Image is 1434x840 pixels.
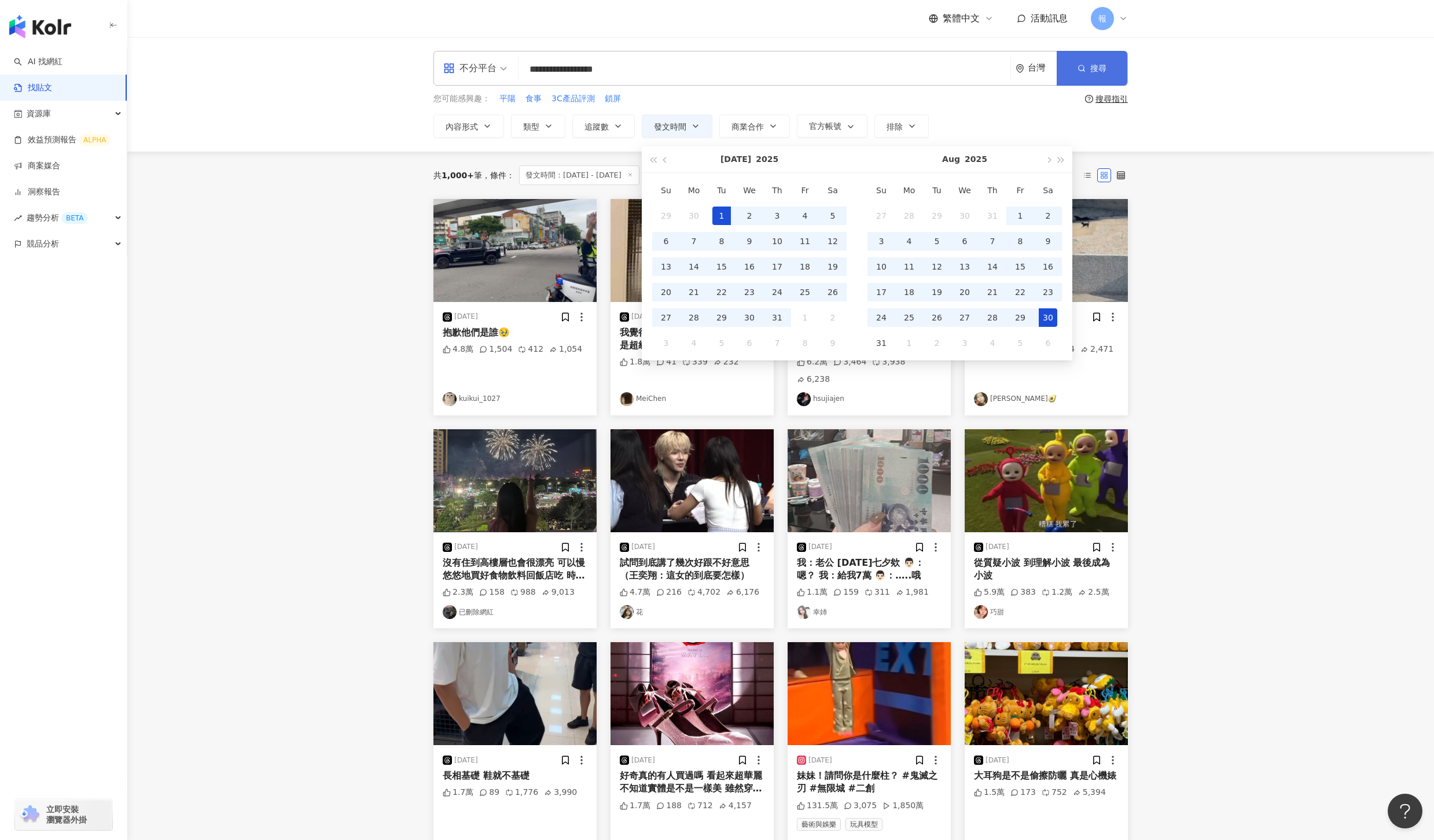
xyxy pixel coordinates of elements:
[454,312,478,322] div: [DATE]
[923,330,951,356] td: 2025-09-02
[763,178,791,203] th: Th
[983,207,1002,225] div: 31
[1028,63,1057,73] div: 台灣
[652,229,680,254] td: 2025-07-06
[631,542,655,552] div: [DATE]
[756,146,778,172] button: 2025
[14,82,52,94] a: 找貼文
[928,207,946,225] div: 29
[895,254,923,279] td: 2025-08-11
[443,59,497,78] div: 不分平台
[979,229,1006,254] td: 2025-08-07
[1039,232,1057,250] div: 9
[763,279,791,305] td: 2025-07-24
[823,334,842,352] div: 9
[951,229,979,254] td: 2025-08-06
[708,254,736,279] td: 2025-07-15
[736,330,763,356] td: 2025-08-06
[620,605,634,619] img: KOL Avatar
[657,207,675,225] div: 29
[867,305,895,330] td: 2025-08-24
[1006,229,1034,254] td: 2025-08-08
[523,122,539,131] span: 類型
[819,178,847,203] th: Sa
[796,283,814,301] div: 25
[1034,229,1062,254] td: 2025-08-09
[900,334,918,352] div: 1
[454,542,478,552] div: [DATE]
[652,305,680,330] td: 2025-07-27
[1039,308,1057,327] div: 30
[819,279,847,305] td: 2025-07-26
[819,330,847,356] td: 2025-08-09
[14,160,60,172] a: 商案媒合
[796,308,814,327] div: 1
[712,232,731,250] div: 8
[928,232,946,250] div: 5
[657,334,675,352] div: 3
[680,178,708,203] th: Mo
[951,203,979,229] td: 2025-07-30
[791,330,819,356] td: 2025-08-08
[708,203,736,229] td: 2025-07-01
[797,374,830,385] div: 6,238
[900,257,918,276] div: 11
[763,229,791,254] td: 2025-07-10
[551,93,595,105] span: 3C產品評測
[1034,203,1062,229] td: 2025-08-02
[928,283,946,301] div: 19
[652,330,680,356] td: 2025-08-03
[1006,254,1034,279] td: 2025-08-15
[443,587,473,598] div: 2.3萬
[867,254,895,279] td: 2025-08-10
[1098,12,1106,25] span: 報
[46,804,87,825] span: 立即安裝 瀏覽器外掛
[823,257,842,276] div: 19
[446,122,478,131] span: 內容形式
[900,207,918,225] div: 28
[27,231,59,257] span: 競品分析
[942,146,960,172] button: Aug
[656,587,682,598] div: 216
[928,308,946,327] div: 26
[740,232,759,250] div: 9
[823,232,842,250] div: 12
[620,356,650,368] div: 1.8萬
[797,392,811,406] img: KOL Avatar
[687,587,720,598] div: 4,702
[823,207,842,225] div: 5
[1085,95,1093,103] span: question-circle
[27,205,88,231] span: 趨勢分析
[791,203,819,229] td: 2025-07-04
[768,283,786,301] div: 24
[740,257,759,276] div: 16
[763,254,791,279] td: 2025-07-17
[951,279,979,305] td: 2025-08-20
[499,93,516,105] span: 平陽
[740,308,759,327] div: 30
[791,229,819,254] td: 2025-07-11
[955,334,974,352] div: 3
[1006,330,1034,356] td: 2025-09-05
[682,356,708,368] div: 339
[680,229,708,254] td: 2025-07-07
[768,308,786,327] div: 31
[974,605,988,619] img: KOL Avatar
[797,605,942,619] a: KOL Avatar幸姉
[620,587,650,598] div: 4.7萬
[14,214,22,222] span: rise
[895,178,923,203] th: Mo
[604,93,622,105] button: 鎖屏
[796,334,814,352] div: 8
[685,334,703,352] div: 4
[768,257,786,276] div: 17
[797,557,942,583] div: 我：老公 [DATE]七夕欸 👨🏻：嗯？ 我：給我7萬 👨🏻：…..哦
[872,308,891,327] div: 24
[736,254,763,279] td: 2025-07-16
[551,93,595,105] button: 3C產品評測
[974,557,1119,583] div: 從質疑小波 到理解小波 最後成為小波
[652,279,680,305] td: 2025-07-20
[819,203,847,229] td: 2025-07-05
[680,305,708,330] td: 2025-07-28
[442,171,474,180] span: 1,000+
